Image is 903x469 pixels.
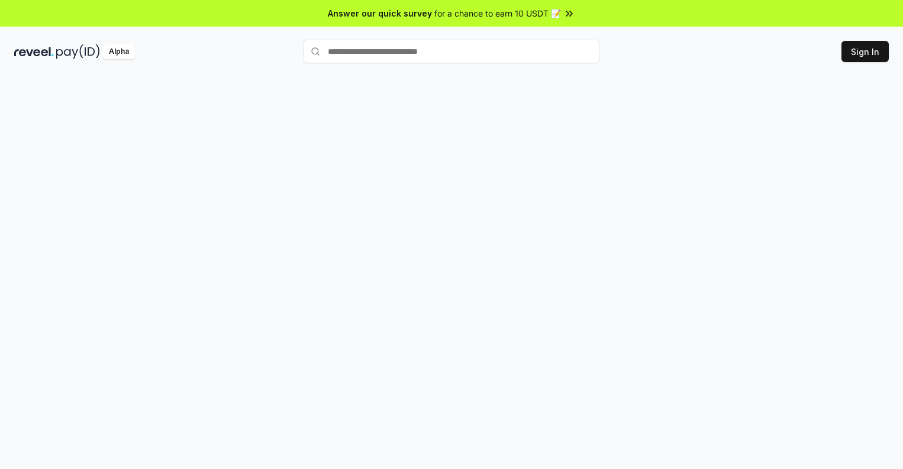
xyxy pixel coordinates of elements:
[841,41,889,62] button: Sign In
[328,7,432,20] span: Answer our quick survey
[14,44,54,59] img: reveel_dark
[102,44,136,59] div: Alpha
[56,44,100,59] img: pay_id
[434,7,561,20] span: for a chance to earn 10 USDT 📝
